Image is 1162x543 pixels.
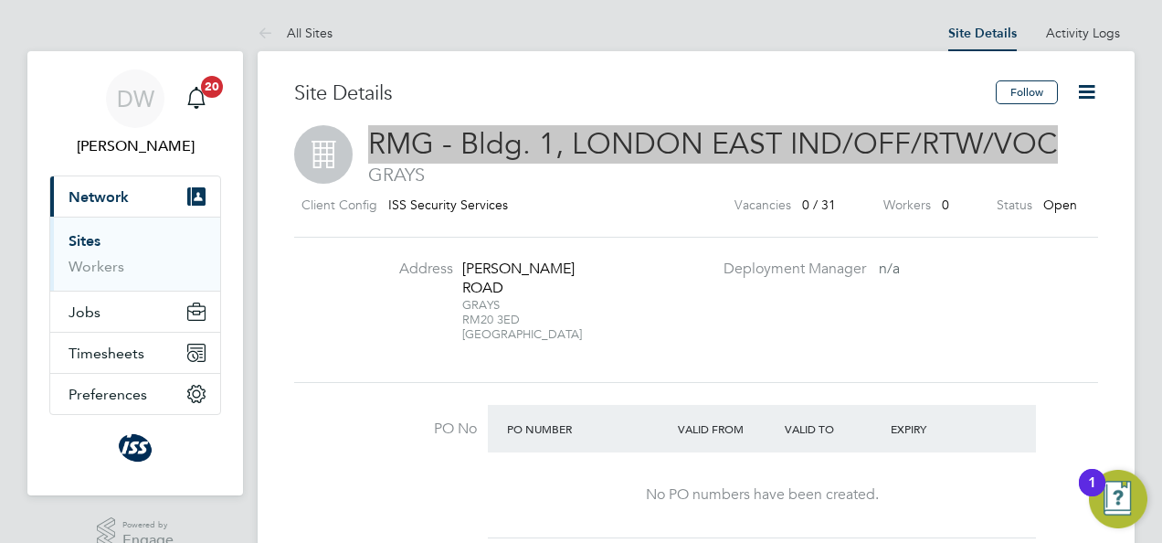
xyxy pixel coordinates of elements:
button: Preferences [50,374,220,414]
span: Jobs [69,303,100,321]
button: Jobs [50,292,220,332]
span: ISS Security Services [388,197,508,213]
span: RMG - Bldg. 1, LONDON EAST IND/OFF/RTW/VOC [368,126,1058,162]
span: Network [69,188,129,206]
a: 20 [178,69,215,128]
label: Status [997,194,1032,217]
div: Network [50,217,220,291]
a: All Sites [258,25,333,41]
a: Go to home page [49,433,221,463]
div: PO Number [502,412,673,445]
label: Vacancies [734,194,791,217]
label: Deployment Manager [713,260,866,279]
a: Workers [69,258,124,275]
span: 0 / 31 [802,197,836,213]
button: Open Resource Center, 1 new notification [1089,470,1147,528]
nav: Main navigation [27,51,243,495]
span: Open [1043,197,1077,213]
h3: Site Details [294,80,996,107]
span: 0 [942,197,949,213]
span: GRAYS [294,163,1098,186]
div: Valid To [780,412,887,445]
span: 20 [201,76,223,98]
a: DW[PERSON_NAME] [49,69,221,157]
span: DW [117,87,154,111]
div: Expiry [886,412,993,445]
div: Valid From [673,412,780,445]
div: [PERSON_NAME] ROAD [462,260,576,298]
div: No PO numbers have been created. [506,485,1018,505]
button: Timesheets [50,333,220,373]
span: n/a [879,260,900,278]
span: Duncan Wheelhouse [49,135,221,157]
div: 1 [1088,483,1096,506]
a: Sites [69,232,100,250]
button: Follow [996,80,1058,104]
span: Powered by [122,517,174,533]
label: PO No [294,420,477,439]
span: Preferences [69,386,147,403]
img: issfs-logo-retina.png [118,433,152,463]
label: Workers [883,194,931,217]
a: Activity Logs [1046,25,1120,41]
label: Address [353,260,453,279]
button: Network [50,176,220,217]
div: GRAYS RM20 3ED [GEOGRAPHIC_DATA] [462,298,576,342]
label: Client Config [301,194,377,217]
a: Site Details [948,26,1017,41]
span: Timesheets [69,345,144,362]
